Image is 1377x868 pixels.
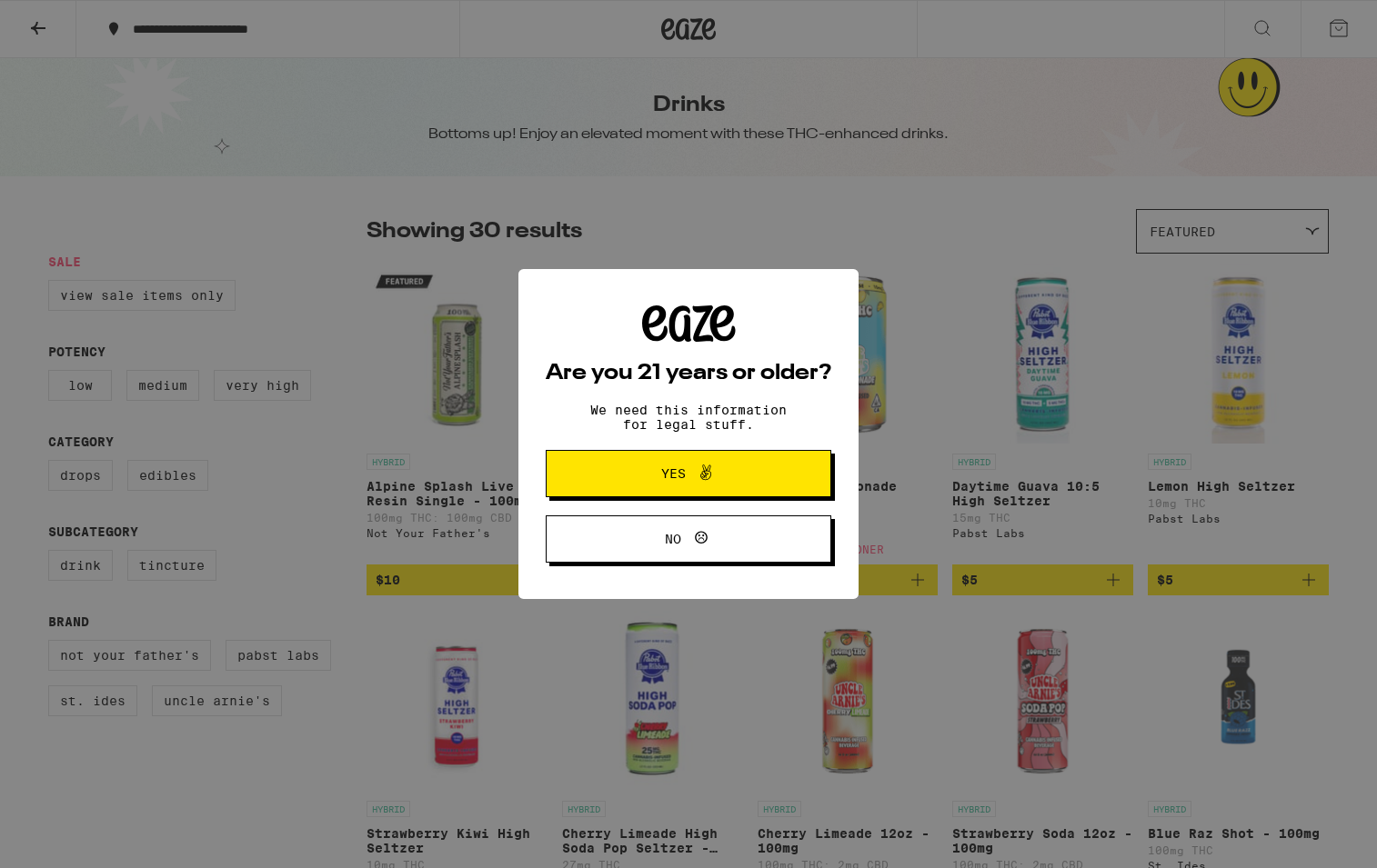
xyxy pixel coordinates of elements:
[546,450,831,497] button: Yes
[575,403,802,432] p: We need this information for legal stuff.
[665,533,681,545] span: No
[661,467,686,480] span: Yes
[546,363,831,384] h2: Are you 21 years or older?
[546,515,831,563] button: No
